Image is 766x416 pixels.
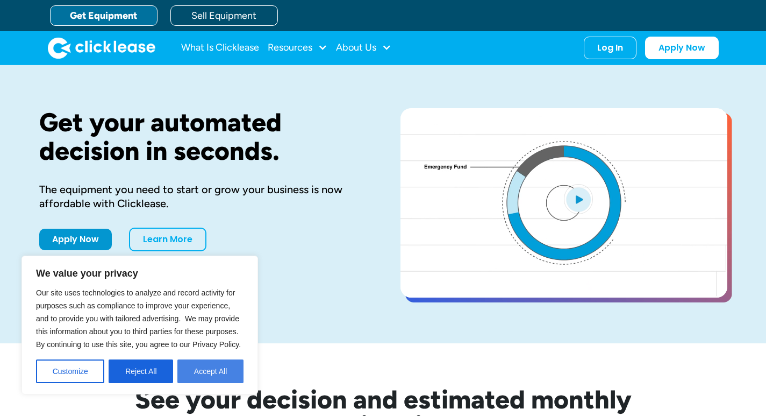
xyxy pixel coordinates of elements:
div: Log In [597,43,623,53]
img: Clicklease logo [48,37,155,59]
button: Reject All [109,359,173,383]
button: Accept All [177,359,244,383]
a: Learn More [129,228,206,251]
div: Resources [268,37,327,59]
a: What Is Clicklease [181,37,259,59]
a: home [48,37,155,59]
a: Get Equipment [50,5,158,26]
a: Apply Now [645,37,719,59]
img: Blue play button logo on a light blue circular background [564,184,593,214]
div: We value your privacy [22,256,258,394]
p: We value your privacy [36,267,244,280]
div: About Us [336,37,391,59]
a: open lightbox [400,108,727,298]
div: The equipment you need to start or grow your business is now affordable with Clicklease. [39,182,366,210]
span: Our site uses technologies to analyze and record activity for purposes such as compliance to impr... [36,288,241,349]
a: Sell Equipment [170,5,278,26]
a: Apply Now [39,229,112,250]
button: Customize [36,359,104,383]
h1: Get your automated decision in seconds. [39,108,366,165]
